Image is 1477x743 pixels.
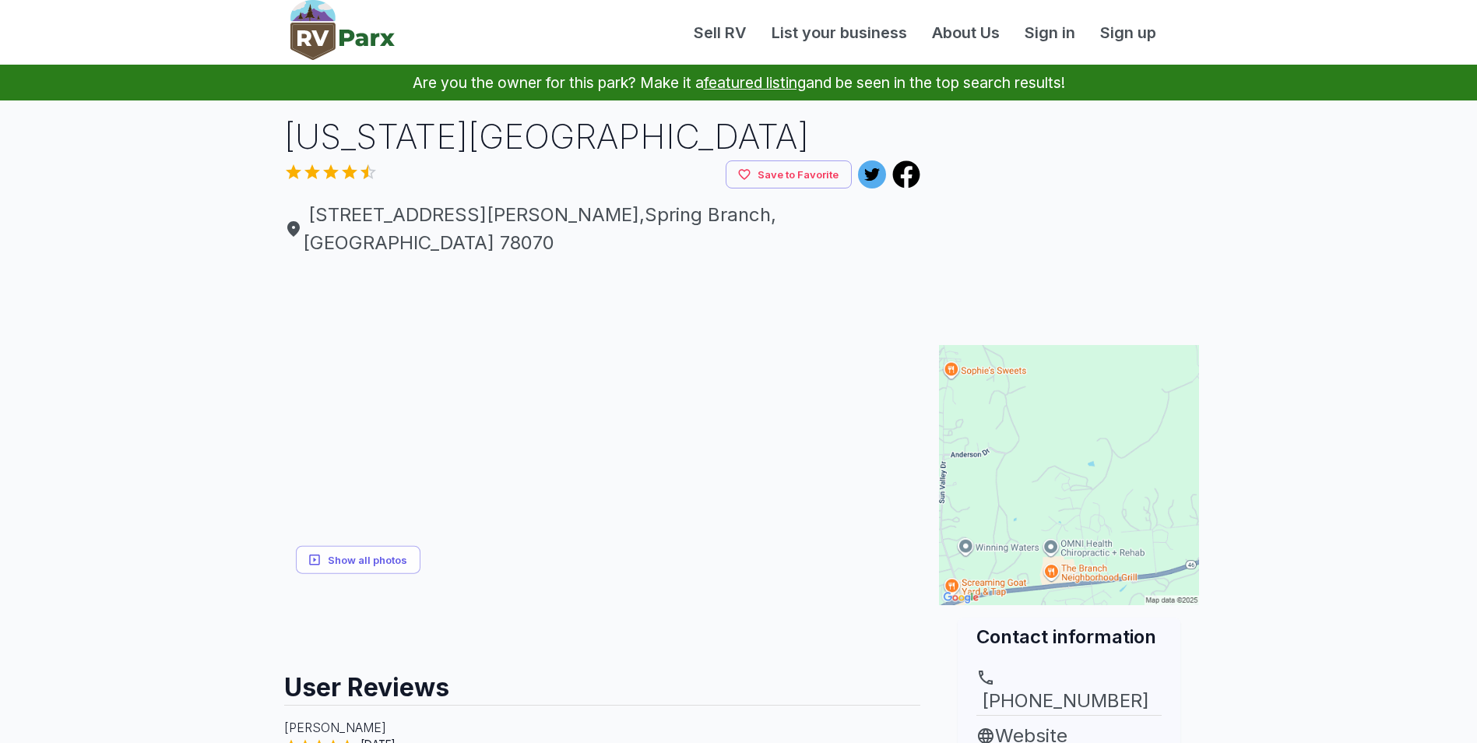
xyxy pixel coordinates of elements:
p: [PERSON_NAME] [284,718,921,737]
img: AAcXr8pi6bt9edK6gI0T4O_FhLIPNizAjoOFi3i81Wxtu9FE0JefoCsPuq-bS0Z4Y2u5RYT8yTbUcPoSlGchRvmnAVhfQ0GKp... [284,269,921,588]
img: Map for Texas 46 RV Park [939,345,1199,605]
a: [STREET_ADDRESS][PERSON_NAME],Spring Branch,[GEOGRAPHIC_DATA] 78070 [284,201,921,257]
a: Sign in [1012,21,1088,44]
iframe: Advertisement [939,113,1199,308]
a: About Us [920,21,1012,44]
p: Are you the owner for this park? Make it a and be seen in the top search results! [19,65,1458,100]
a: List your business [759,21,920,44]
iframe: Advertisement [284,588,921,658]
h2: User Reviews [284,658,921,705]
h2: Contact information [976,624,1162,650]
a: Sell RV [681,21,759,44]
a: featured listing [704,73,806,92]
span: [STREET_ADDRESS][PERSON_NAME] , Spring Branch , [GEOGRAPHIC_DATA] 78070 [284,201,921,257]
h1: [US_STATE][GEOGRAPHIC_DATA] [284,113,921,160]
button: Save to Favorite [726,160,852,189]
a: [PHONE_NUMBER] [976,668,1162,715]
a: Sign up [1088,21,1169,44]
button: Show all photos [296,545,420,574]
